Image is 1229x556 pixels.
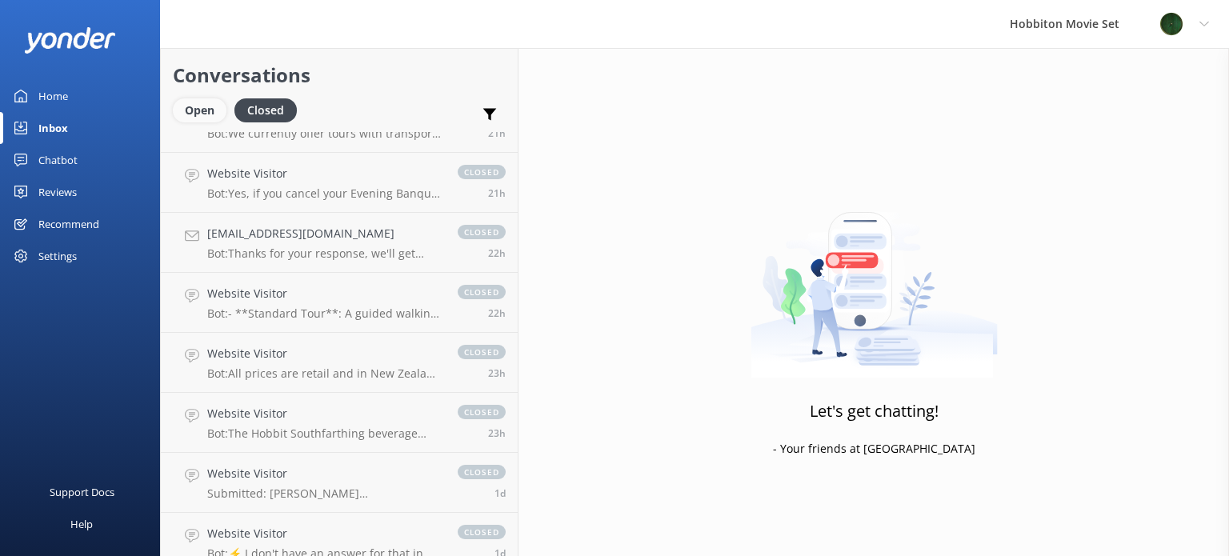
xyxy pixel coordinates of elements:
div: Support Docs [50,476,114,508]
a: Open [173,101,234,118]
a: Website VisitorBot:All prices are retail and in New Zealand Dollars (NZD) - GST inclusive.closed23h [161,333,518,393]
span: Sep 06 2025 12:47pm (UTC +12:00) Pacific/Auckland [488,246,506,260]
div: Home [38,80,68,112]
h4: [EMAIL_ADDRESS][DOMAIN_NAME] [207,225,442,242]
h4: Website Visitor [207,345,442,362]
h4: Website Visitor [207,165,442,182]
p: Bot: We currently offer tours with transport from The Shire's Rest and Matamata isite only. We do... [207,126,442,141]
span: closed [458,165,506,179]
div: Closed [234,98,297,122]
span: closed [458,225,506,239]
span: closed [458,405,506,419]
p: Bot: - **Standard Tour**: A guided walking tour of the Hobbiton Movie Set, including a visit to T... [207,306,442,321]
h3: Let's get chatting! [810,398,939,424]
div: Recommend [38,208,99,240]
span: closed [458,345,506,359]
div: Settings [38,240,77,272]
div: Open [173,98,226,122]
p: Bot: The Hobbit Southfarthing beverage range, including the Frogmorton Ginger Beer, is only avail... [207,426,442,441]
a: Website VisitorSubmitted: [PERSON_NAME] [PERSON_NAME][EMAIL_ADDRESS][DOMAIN_NAME] 62981698442 Hi ... [161,453,518,513]
p: Submitted: [PERSON_NAME] [PERSON_NAME][EMAIL_ADDRESS][DOMAIN_NAME] 62981698442 Hi I have a reserv... [207,486,442,501]
a: Website VisitorBot:- **Standard Tour**: A guided walking tour of the Hobbiton Movie Set, includin... [161,273,518,333]
span: Sep 06 2025 01:36pm (UTC +12:00) Pacific/Auckland [488,186,506,200]
span: closed [458,525,506,539]
div: Help [70,508,93,540]
h4: Website Visitor [207,465,442,482]
p: Bot: Yes, if you cancel your Evening Banquet Tour more than 72 hours before the tour departure, y... [207,186,442,201]
img: 34-1625720359.png [1159,12,1183,36]
span: closed [458,465,506,479]
p: Bot: Thanks for your response, we'll get back to you as soon as we can during opening hours. [207,246,442,261]
div: Reviews [38,176,77,208]
span: Sep 06 2025 11:42am (UTC +12:00) Pacific/Auckland [488,426,506,440]
h4: Website Visitor [207,285,442,302]
span: Sep 06 2025 12:34pm (UTC +12:00) Pacific/Auckland [488,306,506,320]
div: Inbox [38,112,68,144]
a: [EMAIL_ADDRESS][DOMAIN_NAME]Bot:Thanks for your response, we'll get back to you as soon as we can... [161,213,518,273]
p: - Your friends at [GEOGRAPHIC_DATA] [773,440,975,458]
a: Website VisitorBot:Yes, if you cancel your Evening Banquet Tour more than 72 hours before the tou... [161,153,518,213]
img: artwork of a man stealing a conversation from at giant smartphone [751,178,998,378]
h4: Website Visitor [207,525,442,542]
span: Sep 06 2025 02:01pm (UTC +12:00) Pacific/Auckland [488,126,506,140]
span: closed [458,285,506,299]
h2: Conversations [173,60,506,90]
a: Closed [234,101,305,118]
a: Website VisitorBot:The Hobbit Southfarthing beverage range, including the Frogmorton Ginger Beer,... [161,393,518,453]
img: yonder-white-logo.png [24,27,116,54]
span: Sep 06 2025 10:58am (UTC +12:00) Pacific/Auckland [494,486,506,500]
div: Chatbot [38,144,78,176]
p: Bot: All prices are retail and in New Zealand Dollars (NZD) - GST inclusive. [207,366,442,381]
h4: Website Visitor [207,405,442,422]
span: Sep 06 2025 11:58am (UTC +12:00) Pacific/Auckland [488,366,506,380]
